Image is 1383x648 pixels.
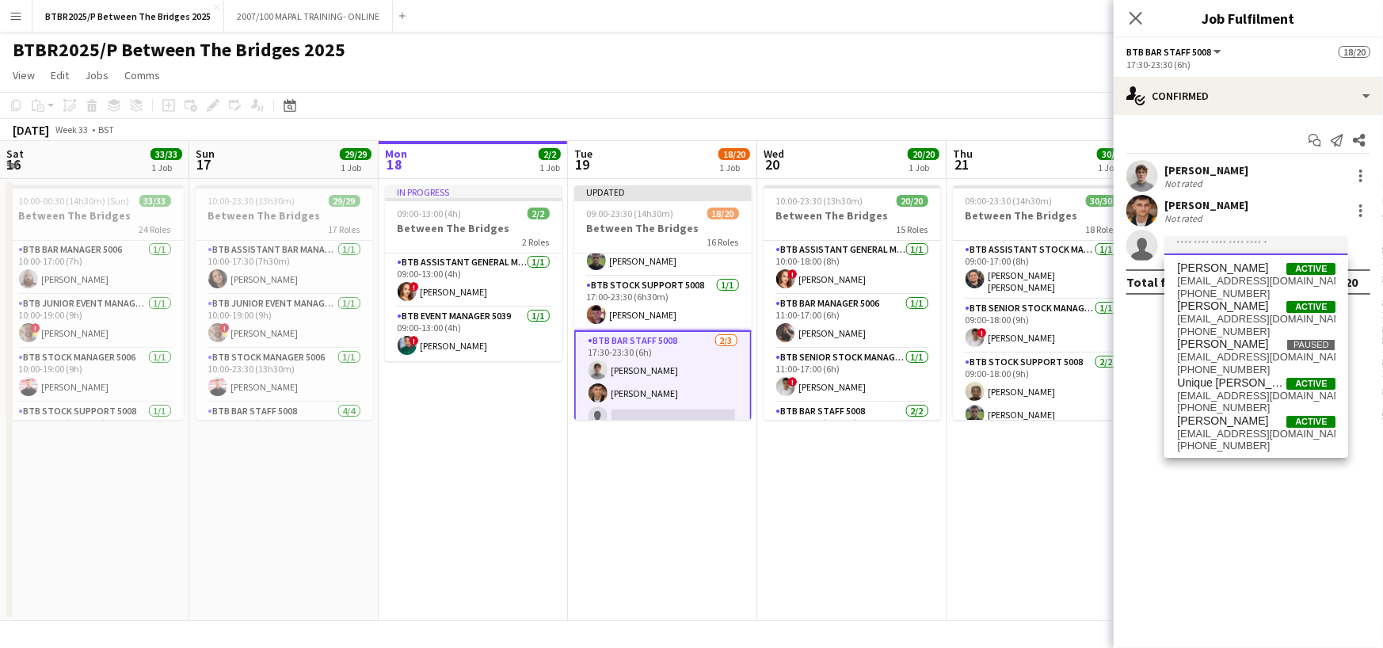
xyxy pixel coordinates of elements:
span: Active [1286,378,1335,390]
span: +4407398889519 [1177,440,1335,452]
app-card-role: BTB Bar Staff 50084/410:30-17:30 (7h) [196,402,373,525]
div: 10:00-23:30 (13h30m)29/29Between The Bridges17 RolesBTB Assistant Bar Manager 50061/110:00-17:30 ... [196,185,373,420]
span: 2/2 [539,148,561,160]
span: +447566258987 [1177,402,1335,414]
span: ! [788,269,798,279]
span: 10:00-00:30 (14h30m) (Sun) [19,195,130,207]
app-card-role: BTB Junior Event Manager 50391/110:00-19:00 (9h)![PERSON_NAME] [196,295,373,349]
span: 33/33 [150,148,182,160]
h3: Between The Bridges [764,208,941,223]
h3: Between The Bridges [385,221,562,235]
div: 1 Job [909,162,939,173]
app-card-role: BTB Bar Manager 50061/111:00-17:00 (6h)[PERSON_NAME] [764,295,941,349]
div: 17:30-23:30 (6h) [1126,59,1370,71]
span: 18/20 [1339,46,1370,58]
div: 1 Job [341,162,371,173]
span: ! [410,336,419,345]
span: 2 Roles [523,236,550,248]
button: BTB Bar Staff 5008 [1126,46,1224,58]
span: 2/2 [528,208,550,219]
button: BTBR2025/P Between The Bridges 2025 [32,1,224,32]
span: +447380134876 [1177,288,1335,300]
app-card-role: BTB Stock Manager 50061/110:00-19:00 (9h)[PERSON_NAME] [6,349,184,402]
app-card-role: BTB Stock Manager 50061/110:00-23:30 (13h30m)[PERSON_NAME] [196,349,373,402]
div: Total fee [1126,274,1180,290]
app-card-role: BTB Assistant General Manager 50061/110:00-18:00 (8h)![PERSON_NAME] [764,241,941,295]
span: Week 33 [52,124,92,135]
span: Active [1286,301,1335,313]
span: 33/33 [139,195,171,207]
app-card-role: BTB Event Manager 50391/109:00-13:00 (4h)![PERSON_NAME] [385,307,562,361]
h3: Between The Bridges [196,208,373,223]
span: Asa Ackley [1177,337,1268,351]
div: 09:00-23:30 (14h30m)30/30Between The Bridges18 RolesBTB Assistant Stock Manager 50061/109:00-17:0... [953,185,1130,420]
app-card-role: BTB Assistant Stock Manager 50061/109:00-17:00 (8h)[PERSON_NAME] [PERSON_NAME] [953,241,1130,299]
span: ! [220,323,230,333]
span: 18 [383,155,407,173]
button: 2007/100 MAPAL TRAINING- ONLINE [224,1,393,32]
span: 24 Roles [139,223,171,235]
span: Dominic Acca [1177,299,1268,313]
div: 1 Job [719,162,749,173]
span: Sun [196,147,215,161]
span: 09:00-23:30 (14h30m) [587,208,674,219]
div: Not rated [1164,177,1206,189]
span: 10:00-23:30 (13h30m) [776,195,863,207]
div: Updated [574,185,752,198]
h3: Between The Bridges [6,208,184,223]
app-card-role: BTB Stock support 50082/209:00-18:00 (9h)[PERSON_NAME][PERSON_NAME] [953,353,1130,430]
span: Comms [124,68,160,82]
span: 18 Roles [1086,223,1118,235]
div: 1 Job [1098,162,1128,173]
a: Comms [118,65,166,86]
span: 16 Roles [707,236,739,248]
span: 18/20 [718,148,750,160]
app-job-card: 10:00-23:30 (13h30m)20/20Between The Bridges15 RolesBTB Assistant General Manager 50061/110:00-18... [764,185,941,420]
span: View [13,68,35,82]
div: [PERSON_NAME] [1164,198,1248,212]
span: +447562274045 [1177,364,1335,376]
span: BTB Bar Staff 5008 [1126,46,1211,58]
span: Jobs [85,68,109,82]
div: BST [98,124,114,135]
app-job-card: 10:00-00:30 (14h30m) (Sun)33/33Between The Bridges24 RolesBTB Bar Manager 50061/110:00-17:00 (7h)... [6,185,184,420]
span: 21 [951,155,973,173]
a: View [6,65,41,86]
div: 1 Job [151,162,181,173]
div: 1 Job [539,162,560,173]
div: Not rated [1164,212,1206,224]
span: Mon [385,147,407,161]
a: Edit [44,65,75,86]
span: 20 [761,155,784,173]
span: ! [788,377,798,387]
span: adam247x@gmail.com [1177,275,1335,288]
app-card-role: BTB Assistant Bar Manager 50061/110:00-17:30 (7h30m)[PERSON_NAME] [196,241,373,295]
h3: Job Fulfilment [1114,8,1383,29]
span: 29/29 [329,195,360,207]
app-card-role: BTB Bar Staff 50082/317:30-23:30 (6h)[PERSON_NAME][PERSON_NAME] [574,330,752,433]
span: 09:00-13:00 (4h) [398,208,462,219]
span: debbieadeniji4@gmail.com [1177,428,1335,440]
span: Unique Adams [1177,376,1286,390]
span: 20/20 [897,195,928,207]
span: Active [1286,263,1335,275]
div: Updated09:00-23:30 (14h30m)18/20Between The Bridges16 Roles17:00-23:30 (6h30m)[PERSON_NAME]BTB As... [574,185,752,420]
app-card-role: BTB Bar Manager 50061/110:00-17:00 (7h)[PERSON_NAME] [6,241,184,295]
span: Active [1286,416,1335,428]
app-card-role: BTB Assistant General Manager 50061/109:00-13:00 (4h)![PERSON_NAME] [385,253,562,307]
span: ! [31,323,40,333]
app-card-role: BTB Stock support 50081/117:00-23:30 (6h30m)[PERSON_NAME] [574,276,752,330]
span: 18/20 [707,208,739,219]
app-card-role: BTB Bar Staff 50082/211:00-17:30 (6h30m) [764,402,941,479]
span: ! [977,328,987,337]
span: Paused [1286,339,1335,351]
app-job-card: In progress09:00-13:00 (4h)2/2Between The Bridges2 RolesBTB Assistant General Manager 50061/109:0... [385,185,562,361]
h3: Between The Bridges [574,221,752,235]
span: Adam Abdulsalam [1177,261,1268,275]
span: asajackley@gmail.com [1177,351,1335,364]
div: [DATE] [13,122,49,138]
app-card-role: BTB Junior Event Manager 50391/110:00-19:00 (9h)![PERSON_NAME] [6,295,184,349]
h1: BTBR2025/P Between The Bridges 2025 [13,38,345,62]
